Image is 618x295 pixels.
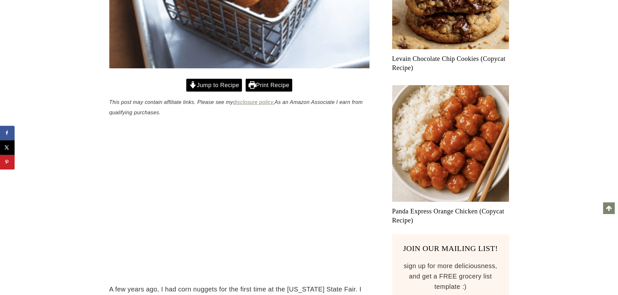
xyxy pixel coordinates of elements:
[400,261,501,292] p: sign up for more deliciousness, and get a FREE grocery list template :)
[246,79,292,92] a: Print Recipe
[603,202,615,214] a: Scroll to top
[233,99,274,105] a: disclosure policy.
[392,85,509,202] a: Read More Panda Express Orange Chicken (Copycat Recipe)
[186,79,242,92] a: Jump to Recipe
[109,99,363,115] em: This post may contain affiliate links. Please see my As an Amazon Associate I earn from qualifyin...
[392,207,509,225] a: Panda Express Orange Chicken (Copycat Recipe)
[400,243,501,254] h3: JOIN OUR MAILING LIST!
[392,54,509,72] a: Levain Chocolate Chip Cookies (Copycat Recipe)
